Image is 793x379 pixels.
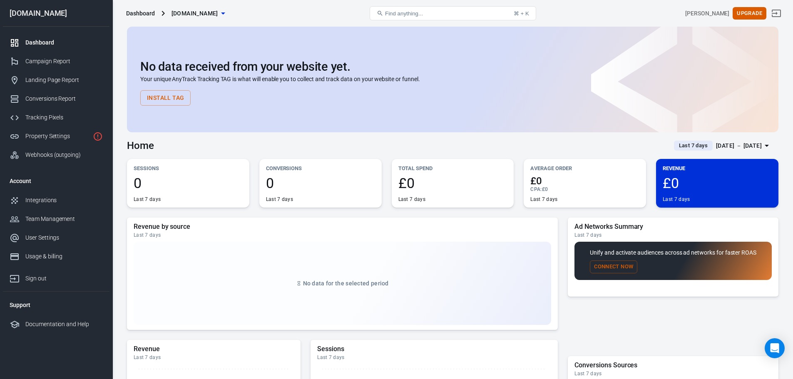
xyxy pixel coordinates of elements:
div: Account id: uKLIv9bG [685,9,729,18]
h2: No data received from your website yet. [140,60,765,73]
a: Tracking Pixels [3,108,109,127]
button: Connect Now [590,260,637,273]
div: Last 7 days [530,196,557,203]
span: £0 [530,176,639,186]
button: Last 7 days[DATE] － [DATE] [667,139,778,153]
span: No data for the selected period [303,280,389,287]
div: Conversions Report [25,94,103,103]
h3: Home [127,140,154,151]
p: Revenue [663,164,772,173]
h5: Sessions [317,345,551,353]
div: Usage & billing [25,252,103,261]
a: Usage & billing [3,247,109,266]
div: Last 7 days [134,232,551,238]
div: Last 7 days [663,196,690,203]
p: Average Order [530,164,639,173]
span: £0 [542,186,548,192]
li: Support [3,295,109,315]
div: Open Intercom Messenger [765,338,785,358]
div: Dashboard [25,38,103,47]
a: Campaign Report [3,52,109,71]
a: Dashboard [3,33,109,52]
div: Last 7 days [317,354,551,361]
a: Integrations [3,191,109,210]
button: Find anything...⌘ + K [370,6,536,20]
h5: Revenue [134,345,294,353]
h5: Conversions Sources [574,361,772,369]
span: 0 [134,176,243,190]
div: Documentation and Help [25,320,103,329]
div: Property Settings [25,132,89,141]
span: CPA : [530,186,542,192]
span: Find anything... [385,10,423,17]
p: Unify and activate audiences across ad networks for faster ROAS [590,248,756,257]
span: £0 [398,176,507,190]
a: Sign out [3,266,109,288]
a: Conversions Report [3,89,109,108]
li: Account [3,171,109,191]
div: Last 7 days [266,196,293,203]
svg: Property is not installed yet [93,131,103,141]
a: Landing Page Report [3,71,109,89]
div: Last 7 days [574,370,772,377]
span: 0 [266,176,375,190]
h5: Ad Networks Summary [574,223,772,231]
div: Last 7 days [134,354,294,361]
div: Integrations [25,196,103,205]
div: Landing Page Report [25,76,103,84]
p: Total Spend [398,164,507,173]
span: Last 7 days [676,141,711,150]
div: Last 7 days [398,196,425,203]
div: Dashboard [126,9,155,17]
p: Sessions [134,164,243,173]
a: Team Management [3,210,109,228]
div: Campaign Report [25,57,103,66]
button: Upgrade [733,7,766,20]
span: stevedoran.co.uk [172,8,218,19]
div: Last 7 days [134,196,161,203]
h5: Revenue by source [134,223,551,231]
p: Your unique AnyTrack Tracking TAG is what will enable you to collect and track data on your websi... [140,75,765,84]
div: Team Management [25,215,103,223]
button: [DOMAIN_NAME] [168,6,228,21]
div: Last 7 days [574,232,772,238]
a: User Settings [3,228,109,247]
a: Webhooks (outgoing) [3,146,109,164]
div: User Settings [25,233,103,242]
div: [DOMAIN_NAME] [3,10,109,17]
button: Install Tag [140,90,191,106]
div: Webhooks (outgoing) [25,151,103,159]
div: Sign out [25,274,103,283]
a: Property Settings [3,127,109,146]
p: Conversions [266,164,375,173]
span: £0 [663,176,772,190]
div: Tracking Pixels [25,113,103,122]
div: [DATE] － [DATE] [716,141,762,151]
a: Sign out [766,3,786,23]
div: ⌘ + K [514,10,529,17]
